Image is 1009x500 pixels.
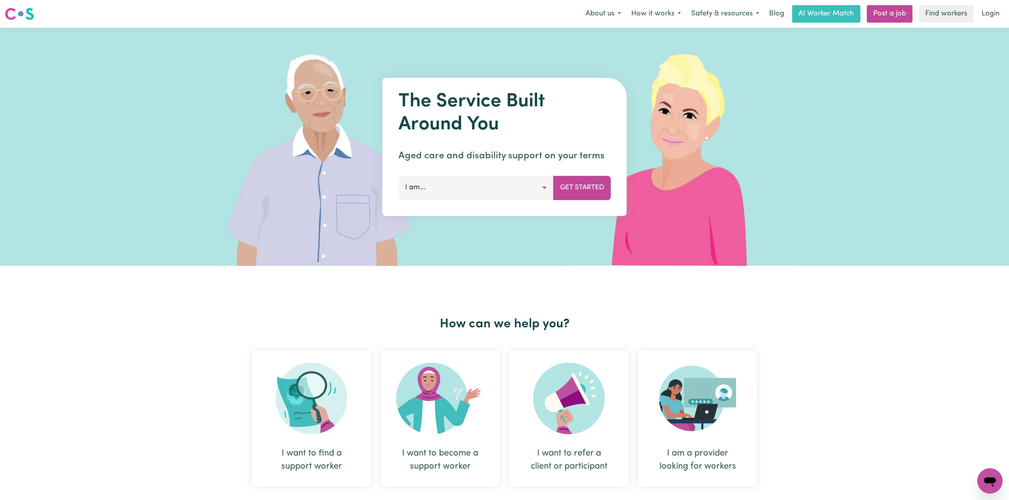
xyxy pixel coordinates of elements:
p: Aged care and disability support on your terms [398,149,611,163]
iframe: Button to launch messaging window [977,468,1003,494]
button: How it works [626,6,686,22]
img: Search [276,363,347,434]
a: Login [977,5,1004,23]
a: Post a job [867,5,912,23]
button: Safety & resources [686,6,764,22]
div: I am a provider looking for workers [657,447,738,473]
div: I want to become a support worker [381,350,500,487]
img: Careseekers logo [5,7,34,21]
div: I want to refer a client or participant [509,350,628,487]
h2: How can we help you? [247,317,762,332]
div: I want to become a support worker [400,447,481,473]
div: I want to find a support worker [252,350,371,487]
a: AI Worker Match [792,5,860,23]
a: Blog [764,5,789,23]
a: Find workers [919,5,974,23]
button: I am... [398,176,554,200]
div: I am a provider looking for workers [638,350,757,487]
img: Provider [659,363,736,434]
img: Become Worker [396,363,484,434]
button: About us [580,6,626,22]
div: I want to refer a client or participant [528,447,609,473]
div: I want to find a support worker [271,447,352,473]
h1: The Service Built Around You [398,90,611,136]
img: Refer [533,363,605,434]
button: Get Started [553,176,611,200]
a: Careseekers logo [5,5,34,23]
